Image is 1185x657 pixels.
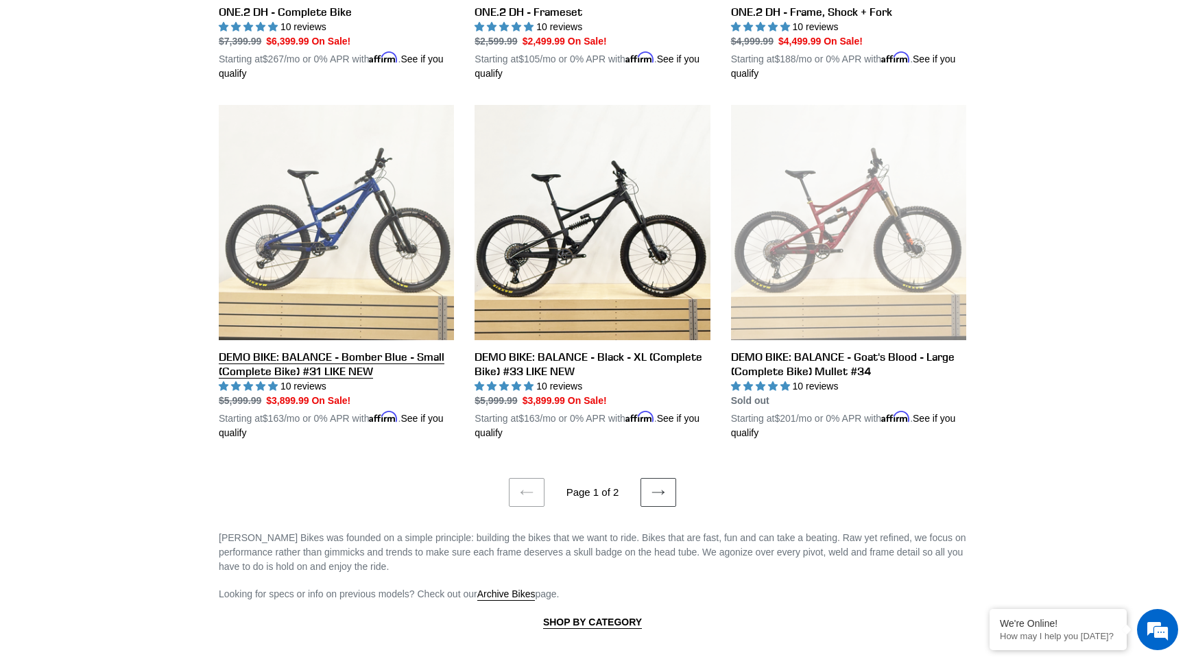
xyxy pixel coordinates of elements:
div: We're Online! [1000,618,1116,629]
strong: SHOP BY CATEGORY [543,617,642,628]
a: Archive Bikes [477,588,536,601]
p: How may I help you today? [1000,631,1116,641]
span: Looking for specs or info on previous models? Check out our page. [219,588,560,601]
a: SHOP BY CATEGORY [543,617,642,629]
p: [PERSON_NAME] Bikes was founded on a simple principle: building the bikes that we want to ride. B... [219,531,966,574]
li: Page 1 of 2 [547,485,638,501]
